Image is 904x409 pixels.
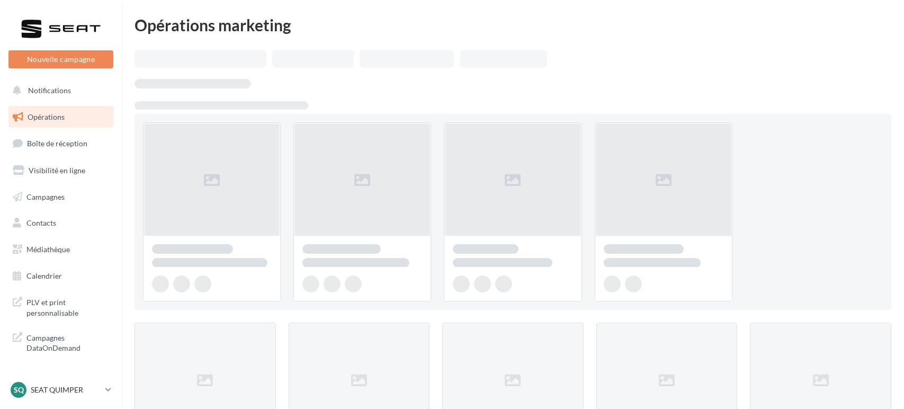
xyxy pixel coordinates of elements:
[135,17,891,33] div: Opérations marketing
[6,265,115,287] a: Calendrier
[8,50,113,68] button: Nouvelle campagne
[26,331,109,353] span: Campagnes DataOnDemand
[6,159,115,182] a: Visibilité en ligne
[26,218,56,227] span: Contacts
[6,132,115,155] a: Boîte de réception
[6,212,115,234] a: Contacts
[29,166,85,175] span: Visibilité en ligne
[14,385,24,395] span: SQ
[26,271,62,280] span: Calendrier
[28,86,71,95] span: Notifications
[26,295,109,318] span: PLV et print personnalisable
[6,106,115,128] a: Opérations
[27,139,87,148] span: Boîte de réception
[26,192,65,201] span: Campagnes
[26,245,70,254] span: Médiathèque
[28,112,65,121] span: Opérations
[6,79,111,102] button: Notifications
[6,291,115,322] a: PLV et print personnalisable
[6,238,115,261] a: Médiathèque
[6,186,115,208] a: Campagnes
[8,380,113,400] a: SQ SEAT QUIMPER
[31,385,101,395] p: SEAT QUIMPER
[6,326,115,358] a: Campagnes DataOnDemand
